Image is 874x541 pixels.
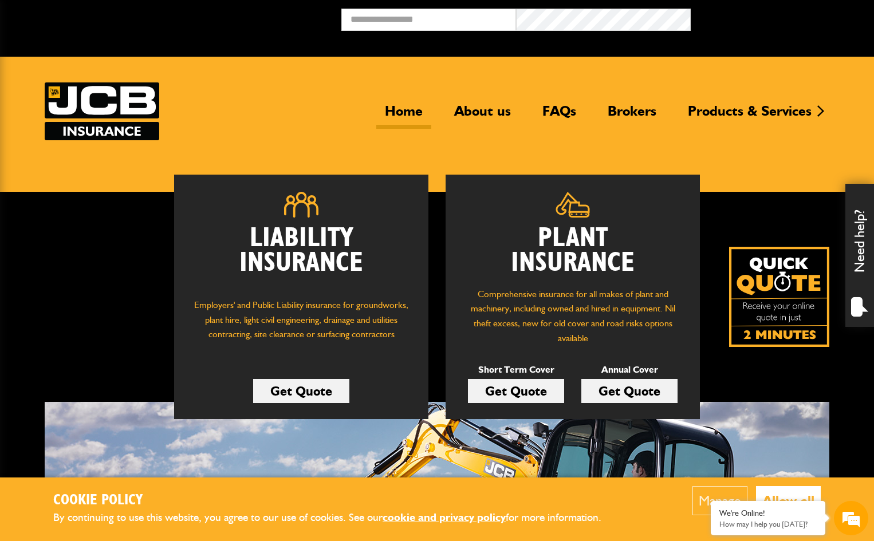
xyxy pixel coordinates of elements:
p: How may I help you today? [719,520,817,528]
div: We're Online! [719,508,817,518]
a: Get Quote [468,379,564,403]
h2: Cookie Policy [53,492,620,510]
p: Employers' and Public Liability insurance for groundworks, plant hire, light civil engineering, d... [191,298,411,353]
img: Quick Quote [729,247,829,347]
p: Annual Cover [581,362,678,377]
img: JCB Insurance Services logo [45,82,159,140]
a: Brokers [599,102,665,129]
h2: Plant Insurance [463,226,683,275]
h2: Liability Insurance [191,226,411,287]
a: Get Quote [253,379,349,403]
a: Get your insurance quote isn just 2-minutes [729,247,829,347]
a: cookie and privacy policy [383,511,506,524]
a: Products & Services [679,102,820,129]
button: Manage [692,486,747,515]
div: Need help? [845,184,874,327]
a: FAQs [534,102,585,129]
button: Allow all [756,486,821,515]
a: JCB Insurance Services [45,82,159,140]
a: About us [446,102,519,129]
p: Short Term Cover [468,362,564,377]
a: Home [376,102,431,129]
a: Get Quote [581,379,678,403]
p: Comprehensive insurance for all makes of plant and machinery, including owned and hired in equipm... [463,287,683,345]
button: Broker Login [691,9,865,26]
p: By continuing to use this website, you agree to our use of cookies. See our for more information. [53,509,620,527]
